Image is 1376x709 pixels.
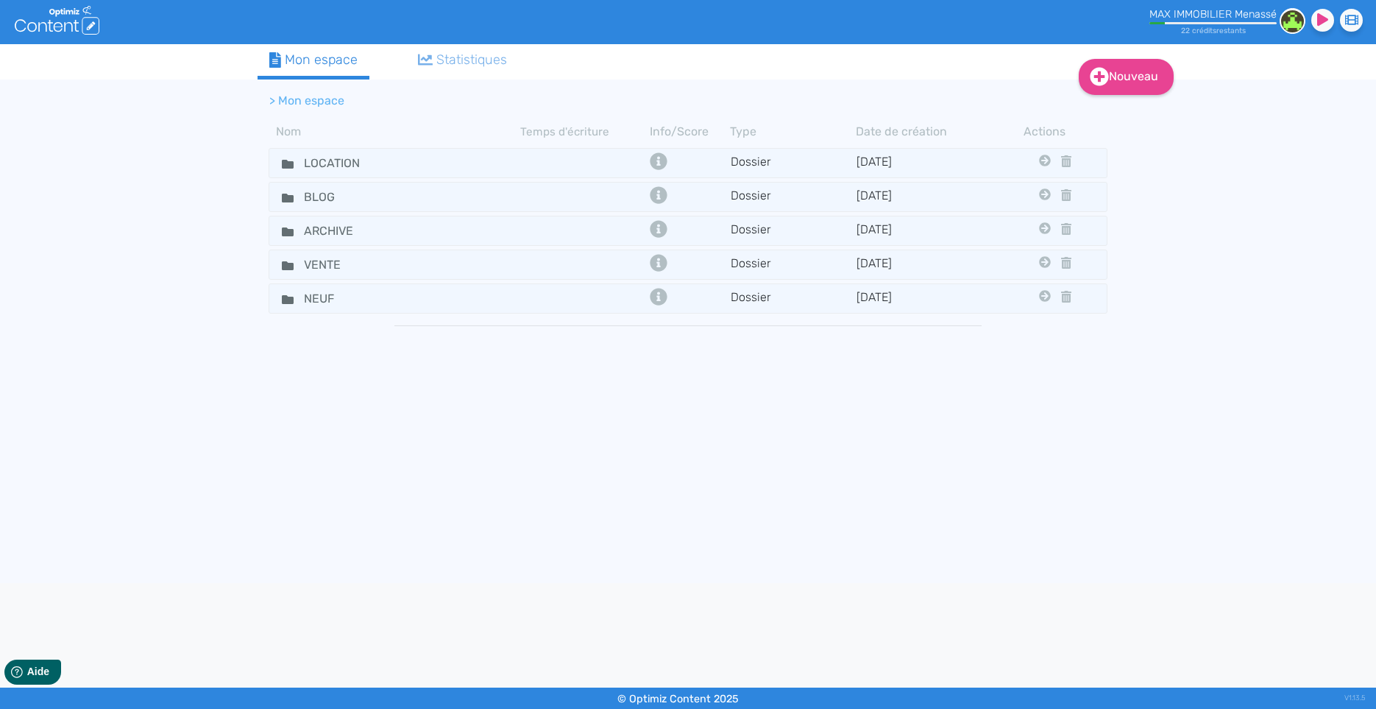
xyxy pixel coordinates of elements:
td: Dossier [730,254,856,275]
a: Statistiques [406,44,519,76]
input: Nom de dossier [293,152,403,174]
td: [DATE] [856,288,982,309]
td: Dossier [730,220,856,241]
div: Mon espace [269,50,358,70]
small: 22 crédit restant [1181,26,1246,35]
td: [DATE] [856,254,982,275]
th: Nom [269,123,520,141]
a: Nouveau [1079,59,1174,95]
input: Nom de dossier [293,220,403,241]
div: V1.13.5 [1344,688,1365,709]
nav: breadcrumb [258,83,993,119]
th: Temps d'écriture [520,123,646,141]
td: [DATE] [856,152,982,174]
img: be025dec25a50e116daf241b188f178a [1280,8,1305,34]
td: Dossier [730,152,856,174]
td: Dossier [730,288,856,309]
span: s [1213,26,1216,35]
td: [DATE] [856,220,982,241]
input: Nom de dossier [293,186,403,208]
input: Nom de dossier [293,254,403,275]
li: > Mon espace [269,92,344,110]
input: Nom de dossier [293,288,403,309]
a: Mon espace [258,44,369,80]
td: [DATE] [856,186,982,208]
th: Actions [1035,123,1054,141]
span: s [1242,26,1246,35]
small: © Optimiz Content 2025 [617,693,739,705]
div: MAX IMMOBILIER Menassé [1149,8,1277,21]
th: Type [730,123,856,141]
th: Info/Score [646,123,730,141]
div: Statistiques [418,50,508,70]
th: Date de création [856,123,982,141]
td: Dossier [730,186,856,208]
